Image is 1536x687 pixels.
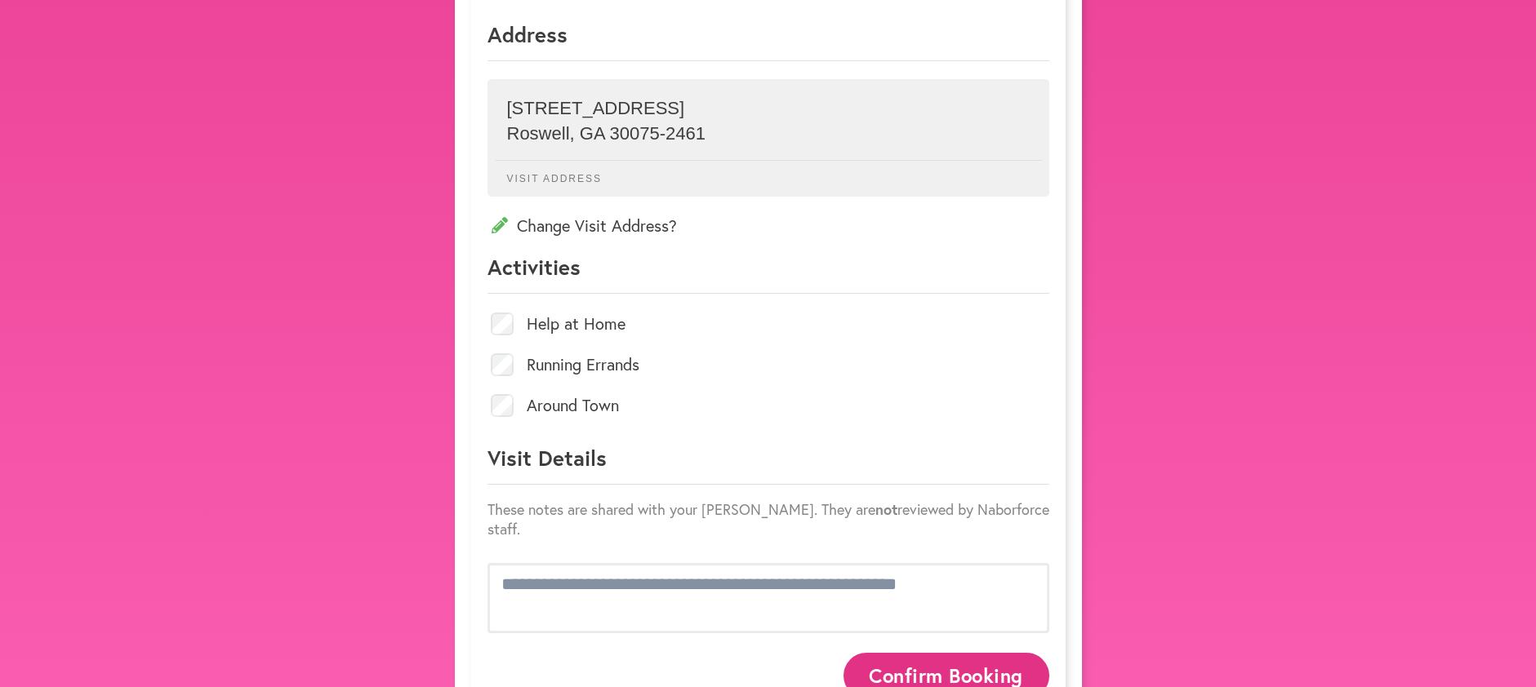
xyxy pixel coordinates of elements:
p: Activities [488,253,1049,294]
p: Visit Address [495,160,1042,184]
p: Visit Details [488,444,1049,485]
strong: not [875,499,897,519]
label: Running Errands [527,357,639,373]
p: [STREET_ADDRESS] [507,98,1030,119]
label: Help at Home [527,316,626,332]
p: Roswell , GA 30075-2461 [507,123,1030,144]
p: These notes are shared with your [PERSON_NAME]. They are reviewed by Naborforce staff. [488,499,1049,539]
p: Address [488,20,1049,61]
label: Around Town [527,397,619,414]
p: Change Visit Address? [488,215,1049,237]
